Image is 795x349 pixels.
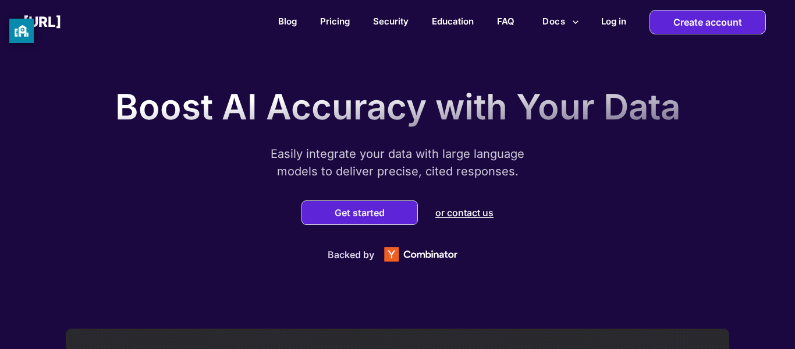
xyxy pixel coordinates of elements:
[320,16,350,27] a: Pricing
[432,16,474,27] a: Education
[252,145,543,180] p: Easily integrate your data with large language models to deliver precise, cited responses.
[23,13,61,30] h2: [URL]
[278,16,297,27] a: Blog
[601,16,626,27] h2: Log in
[115,86,680,128] p: Boost AI Accuracy with Your Data
[331,207,388,218] button: Get started
[673,10,742,34] p: Create account
[435,207,494,218] p: or contact us
[497,16,514,27] a: FAQ
[373,16,409,27] a: Security
[9,19,34,43] button: privacy banner
[538,10,584,33] button: more
[374,241,467,269] img: Y Combinator logo
[328,249,374,260] p: Backed by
